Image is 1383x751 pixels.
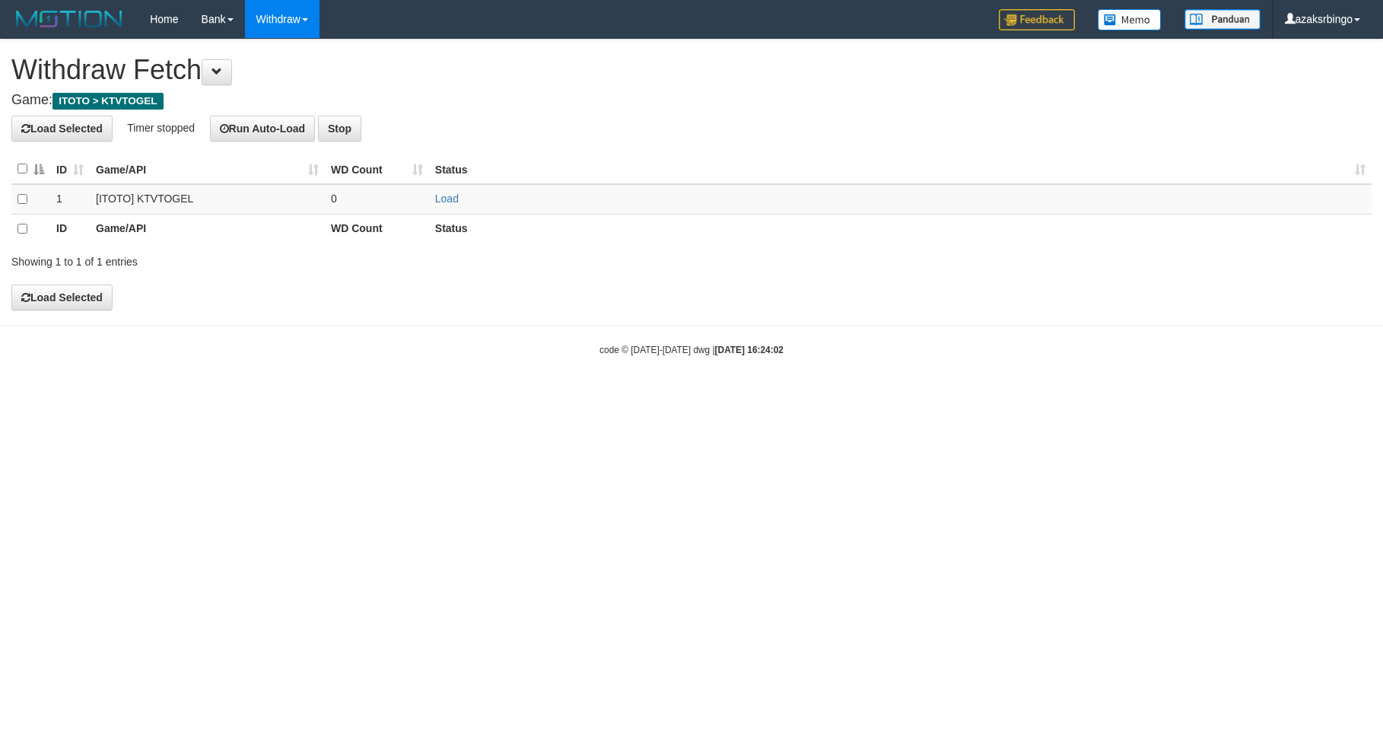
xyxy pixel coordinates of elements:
td: [ITOTO] KTVTOGEL [90,184,325,215]
span: Timer stopped [127,121,195,133]
button: Load Selected [11,285,113,310]
th: WD Count [325,214,429,243]
th: ID [50,214,90,243]
h4: Game: [11,93,1372,108]
td: 1 [50,184,90,215]
button: Stop [318,116,361,142]
span: ITOTO > KTVTOGEL [52,93,164,110]
th: Status: activate to sort column ascending [429,154,1372,184]
th: Game/API: activate to sort column ascending [90,154,325,184]
img: Button%20Memo.svg [1098,9,1162,30]
a: Load [435,193,459,205]
img: panduan.png [1184,9,1261,30]
th: Game/API [90,214,325,243]
th: ID: activate to sort column ascending [50,154,90,184]
button: Run Auto-Load [210,116,316,142]
img: Feedback.jpg [999,9,1075,30]
th: WD Count: activate to sort column ascending [325,154,429,184]
span: 0 [331,193,337,205]
th: Status [429,214,1372,243]
button: Load Selected [11,116,113,142]
img: MOTION_logo.png [11,8,127,30]
strong: [DATE] 16:24:02 [715,345,784,355]
div: Showing 1 to 1 of 1 entries [11,248,565,269]
h1: Withdraw Fetch [11,55,1372,85]
small: code © [DATE]-[DATE] dwg | [599,345,784,355]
